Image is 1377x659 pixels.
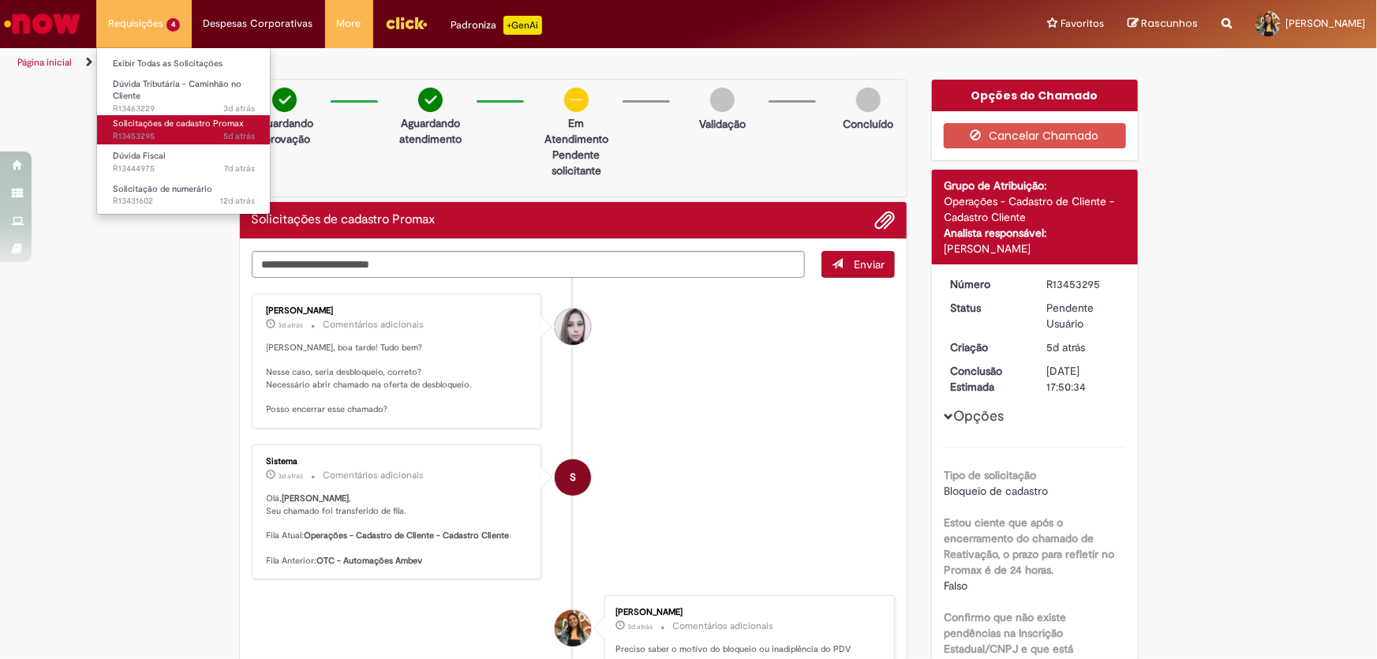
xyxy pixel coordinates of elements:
dt: Criação [938,339,1035,355]
button: Adicionar anexos [874,210,895,230]
p: Concluído [843,116,893,132]
time: 27/08/2025 15:45:04 [1047,340,1086,354]
p: Validação [699,116,746,132]
span: 12d atrás [220,195,255,207]
b: Estou ciente que após o encerramento do chamado de Reativação, o prazo para refletir no Promax é ... [944,515,1114,577]
button: Enviar [821,251,895,278]
img: check-circle-green.png [272,88,297,112]
span: Bloqueio de cadastro [944,484,1048,498]
span: Enviar [854,257,885,271]
time: 29/08/2025 16:05:26 [279,471,304,481]
dt: Número [938,276,1035,292]
span: More [337,16,361,32]
span: 3d atrás [279,320,304,330]
div: [PERSON_NAME] [616,608,878,617]
ul: Requisições [96,47,271,215]
p: Olá, , Seu chamado foi transferido de fila. Fila Atual: Fila Anterior: [267,492,529,567]
span: Dúvida Tributária - Caminhão no Cliente [113,78,241,103]
a: Aberto R13431602 : Solicitação de numerário [97,181,271,210]
a: Aberto R13444975 : Dúvida Fiscal [97,148,271,177]
span: 3d atrás [223,103,255,114]
div: Analista responsável: [944,225,1126,241]
div: Padroniza [451,16,542,35]
span: R13431602 [113,195,255,208]
img: img-circle-grey.png [710,88,735,112]
b: Tipo de solicitação [944,468,1036,482]
div: 27/08/2025 15:45:04 [1047,339,1121,355]
span: Favoritos [1061,16,1104,32]
span: Falso [944,578,967,593]
span: S [570,459,576,496]
span: [PERSON_NAME] [1285,17,1365,30]
time: 29/08/2025 15:58:20 [223,103,255,114]
span: 5d atrás [223,130,255,142]
b: Operações - Cadastro de Cliente - Cadastro Cliente [305,530,510,541]
p: +GenAi [503,16,542,35]
span: R13463229 [113,103,255,115]
span: R13444975 [113,163,255,175]
dt: Conclusão Estimada [938,363,1035,395]
a: Exibir Todas as Solicitações [97,55,271,73]
img: click_logo_yellow_360x200.png [385,11,428,35]
b: OTC - Automações Ambev [317,555,423,567]
b: [PERSON_NAME] [283,492,350,504]
span: 3d atrás [627,622,653,631]
img: circle-minus.png [564,88,589,112]
span: Requisições [108,16,163,32]
small: Comentários adicionais [324,318,425,331]
a: Aberto R13453295 : Solicitações de cadastro Promax [97,115,271,144]
time: 29/08/2025 17:30:16 [279,320,304,330]
img: img-circle-grey.png [856,88,881,112]
small: Comentários adicionais [324,469,425,482]
time: 29/08/2025 16:05:24 [627,622,653,631]
div: Sistema [267,457,529,466]
span: Rascunhos [1141,16,1198,31]
a: Aberto R13463229 : Dúvida Tributária - Caminhão no Cliente [97,76,271,110]
span: Dúvida Fiscal [113,150,165,162]
a: Página inicial [17,56,72,69]
div: System [555,459,591,496]
img: check-circle-green.png [418,88,443,112]
p: Aguardando Aprovação [246,115,323,147]
div: [PERSON_NAME] [267,306,529,316]
div: Opções do Chamado [932,80,1138,111]
time: 25/08/2025 15:27:48 [224,163,255,174]
button: Cancelar Chamado [944,123,1126,148]
p: Preciso saber o motivo do bloqueio ou inadiplência do PDV [616,643,878,656]
span: 5d atrás [1047,340,1086,354]
a: Rascunhos [1128,17,1198,32]
img: ServiceNow [2,8,83,39]
div: Grupo de Atribuição: [944,178,1126,193]
ul: Trilhas de página [12,48,906,77]
div: [DATE] 17:50:34 [1047,363,1121,395]
p: Pendente solicitante [538,147,615,178]
div: Joana Barbosa Camara De Almeida [555,610,591,646]
span: Solicitação de numerário [113,183,212,195]
div: Daniele Aparecida Queiroz [555,309,591,345]
p: Aguardando atendimento [392,115,469,147]
span: Solicitações de cadastro Promax [113,118,244,129]
p: Em Atendimento [538,115,615,147]
span: R13453295 [113,130,255,143]
h2: Solicitações de cadastro Promax Histórico de tíquete [252,213,436,227]
dt: Status [938,300,1035,316]
span: 7d atrás [224,163,255,174]
span: 3d atrás [279,471,304,481]
small: Comentários adicionais [672,620,773,633]
span: Despesas Corporativas [204,16,313,32]
div: Operações - Cadastro de Cliente - Cadastro Cliente [944,193,1126,225]
time: 20/08/2025 10:38:41 [220,195,255,207]
textarea: Digite sua mensagem aqui... [252,251,806,278]
div: [PERSON_NAME] [944,241,1126,256]
div: R13453295 [1047,276,1121,292]
p: [PERSON_NAME], boa tarde! Tudo bem? Nesse caso, seria desbloqueio, correto? Necessário abrir cham... [267,342,529,416]
span: 4 [167,18,180,32]
div: Pendente Usuário [1047,300,1121,331]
